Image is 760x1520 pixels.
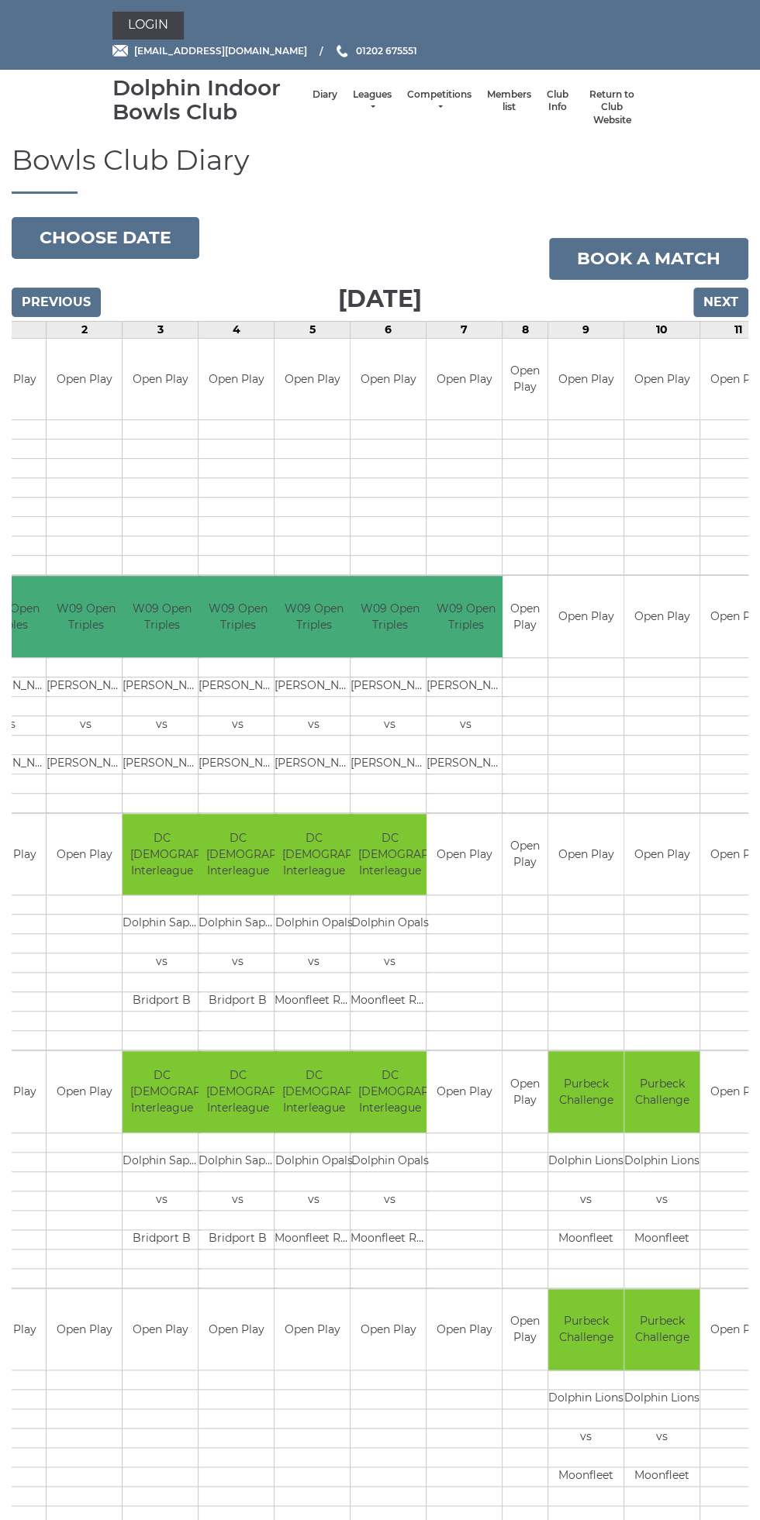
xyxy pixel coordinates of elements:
td: Purbeck Challenge [624,1051,700,1132]
td: 7 [427,321,503,338]
td: Open Play [548,814,624,895]
td: DC [DEMOGRAPHIC_DATA] Interleague [123,1051,201,1132]
td: Dolphin Lions [548,1390,624,1409]
h1: Bowls Club Diary [12,145,748,194]
td: Open Play [427,814,502,895]
td: Open Play [47,1289,122,1370]
td: Open Play [351,1289,426,1370]
td: [PERSON_NAME] [47,677,125,696]
td: Open Play [503,339,548,420]
td: DC [DEMOGRAPHIC_DATA] Interleague [275,1051,353,1132]
img: Phone us [337,45,347,57]
td: Open Play [503,1289,548,1370]
td: Moonfleet Robins [275,992,353,1012]
a: Email [EMAIL_ADDRESS][DOMAIN_NAME] [112,43,307,58]
a: Members list [487,88,531,114]
td: vs [275,953,353,973]
td: Open Play [548,576,624,657]
td: Bridport B [123,1229,201,1249]
img: Email [112,45,128,57]
td: Purbeck Challenge [548,1289,624,1370]
td: Open Play [47,814,122,895]
td: Dolphin Opals [275,1152,353,1171]
td: Bridport B [199,992,277,1012]
td: Dolphin Opals [351,915,429,934]
td: Open Play [548,339,624,420]
td: Open Play [275,1289,350,1370]
td: 9 [548,321,624,338]
td: vs [199,953,277,973]
td: vs [351,1191,429,1210]
td: Bridport B [123,992,201,1012]
td: [PERSON_NAME] [427,677,505,696]
div: Dolphin Indoor Bowls Club [112,76,305,124]
a: Return to Club Website [584,88,640,127]
td: Moonfleet [548,1229,624,1249]
td: Dolphin Lions [624,1390,700,1409]
td: Open Play [427,1051,502,1132]
td: [PERSON_NAME] [123,754,201,774]
td: vs [351,715,429,735]
td: Dolphin Sapphires [123,915,201,934]
td: Open Play [47,339,122,420]
td: Moonfleet [548,1467,624,1487]
td: Open Play [624,339,700,420]
td: DC [DEMOGRAPHIC_DATA] Interleague [351,814,429,895]
td: 4 [199,321,275,338]
td: vs [548,1429,624,1448]
a: Phone us 01202 675551 [334,43,417,58]
td: [PERSON_NAME] [123,677,201,696]
td: [PERSON_NAME] [47,754,125,774]
td: [PERSON_NAME] [275,677,353,696]
td: DC [DEMOGRAPHIC_DATA] Interleague [351,1051,429,1132]
td: vs [624,1429,700,1448]
td: Open Play [123,339,198,420]
td: Open Play [427,1289,502,1370]
td: Moonfleet Robins [275,1229,353,1249]
td: Moonfleet Robins [351,1229,429,1249]
a: Competitions [407,88,472,114]
a: Login [112,12,184,40]
td: Bridport B [199,1229,277,1249]
td: vs [123,953,201,973]
td: Open Play [123,1289,198,1370]
td: DC [DEMOGRAPHIC_DATA] Interleague [123,814,201,895]
td: vs [275,1191,353,1210]
td: vs [123,715,201,735]
td: Open Play [503,814,548,895]
td: Open Play [199,339,274,420]
td: DC [DEMOGRAPHIC_DATA] Interleague [199,814,277,895]
td: Dolphin Lions [624,1152,700,1171]
td: [PERSON_NAME] [351,677,429,696]
td: W09 Open Triples [427,576,505,657]
td: vs [199,1191,277,1210]
td: vs [199,715,277,735]
td: W09 Open Triples [47,576,125,657]
td: Open Play [427,339,502,420]
td: [PERSON_NAME] [199,677,277,696]
td: Dolphin Lions [548,1152,624,1171]
td: 10 [624,321,700,338]
td: Dolphin Sapphires [199,915,277,934]
td: Open Play [503,1051,548,1132]
td: [PERSON_NAME] [427,754,505,774]
td: [PERSON_NAME] [199,754,277,774]
td: Dolphin Sapphires [199,1152,277,1171]
td: vs [548,1191,624,1210]
td: Open Play [624,814,700,895]
td: 5 [275,321,351,338]
td: [PERSON_NAME] [351,754,429,774]
td: W09 Open Triples [275,576,353,657]
input: Next [693,288,748,317]
td: vs [351,953,429,973]
a: Book a match [549,238,748,280]
td: DC [DEMOGRAPHIC_DATA] Interleague [199,1051,277,1132]
td: Open Play [47,1051,122,1132]
td: Open Play [275,339,350,420]
td: Open Play [624,576,700,657]
td: DC [DEMOGRAPHIC_DATA] Interleague [275,814,353,895]
td: W09 Open Triples [351,576,429,657]
td: Dolphin Opals [275,915,353,934]
td: Open Play [351,339,426,420]
input: Previous [12,288,101,317]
